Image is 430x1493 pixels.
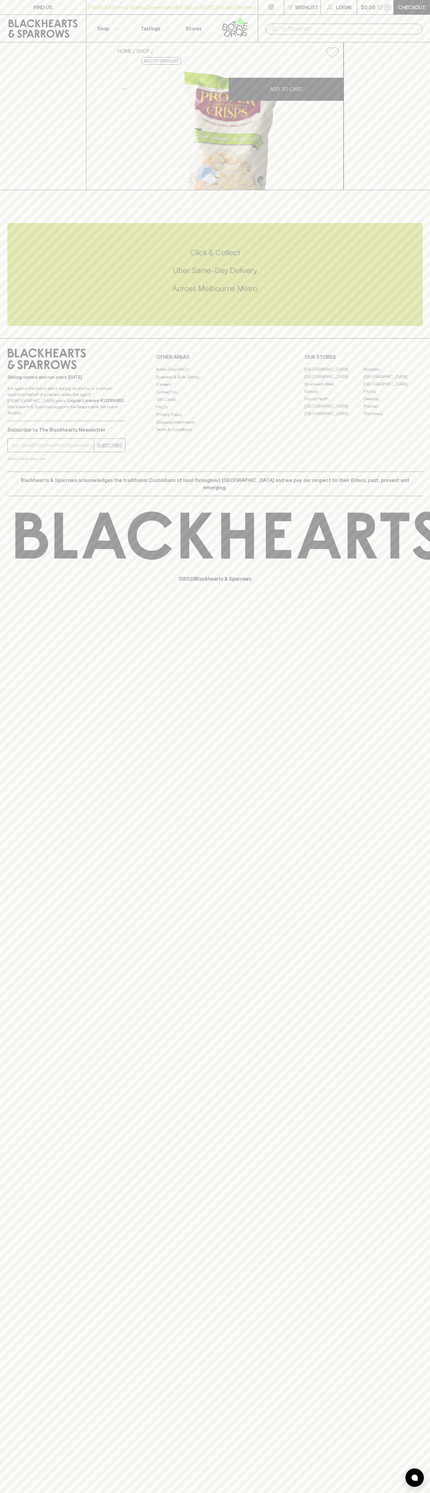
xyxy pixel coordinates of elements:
a: Business & Bulk Gifting [156,373,274,381]
strong: Liquor License #32064953 [67,398,124,403]
a: HOME [118,48,132,54]
h5: Click & Collect [7,248,423,258]
p: Wishlist [295,4,318,11]
p: 0 [386,6,388,9]
a: [GEOGRAPHIC_DATA] [364,380,423,388]
a: Brunswick West [305,380,364,388]
button: Add to wishlist [324,45,341,61]
p: It is against the law to sell or supply alcohol to, or to obtain alcohol on behalf of a person un... [7,385,125,416]
a: Prahran [364,402,423,410]
p: Subscribe to The Blackhearts Newsletter [7,426,125,433]
button: SUBSCRIBE [94,439,125,452]
img: 76744.png [113,63,343,190]
a: Thornbury [364,410,423,417]
a: Contact Us [156,388,274,396]
p: OUR STORES [305,353,423,361]
a: Shipping Information [156,418,274,426]
p: Shop [97,25,109,32]
h5: Across Melbourne Metro [7,284,423,294]
p: OTHER AREAS [156,353,274,361]
a: Careers [156,381,274,388]
p: Stores [186,25,202,32]
p: Blackhearts & Sparrows acknowledges the traditional Custodians of land throughout [GEOGRAPHIC_DAT... [12,476,418,491]
p: ADD TO CART [270,85,303,93]
a: [GEOGRAPHIC_DATA] [305,402,364,410]
h5: Uber Same-Day Delivery [7,265,423,276]
a: Fitzroy North [305,395,364,402]
a: Elwood [305,388,364,395]
a: Braddon [364,366,423,373]
button: Add to wishlist [141,57,181,65]
a: Stores [172,15,215,42]
button: ADD TO CART [229,78,344,101]
input: Try "Pinot noir" [280,24,418,34]
input: e.g. jane@blackheartsandsparrows.com.au [12,441,94,450]
a: Fitzroy [364,388,423,395]
div: Call to action block [7,223,423,326]
a: [GEOGRAPHIC_DATA] [364,373,423,380]
p: $0.00 [361,4,376,11]
a: Bottle Drop FAQ's [156,366,274,373]
p: Tastings [141,25,160,32]
a: [GEOGRAPHIC_DATA] [305,410,364,417]
a: Gift Cards [156,396,274,403]
a: Terms & Conditions [156,426,274,433]
a: [GEOGRAPHIC_DATA] [305,373,364,380]
p: Sibling owned and run since [DATE] [7,374,125,380]
p: SUBSCRIBE [97,442,123,449]
a: SHOP [136,48,150,54]
p: We will never spam you [7,456,125,462]
a: Privacy Policy [156,411,274,418]
a: Tastings [129,15,172,42]
p: Checkout [398,4,426,11]
img: bubble-icon [412,1475,418,1481]
p: FIND US [34,4,53,11]
button: Shop [86,15,129,42]
p: Login [336,4,351,11]
a: [GEOGRAPHIC_DATA] [305,366,364,373]
a: Geelong [364,395,423,402]
a: FAQ's [156,403,274,411]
